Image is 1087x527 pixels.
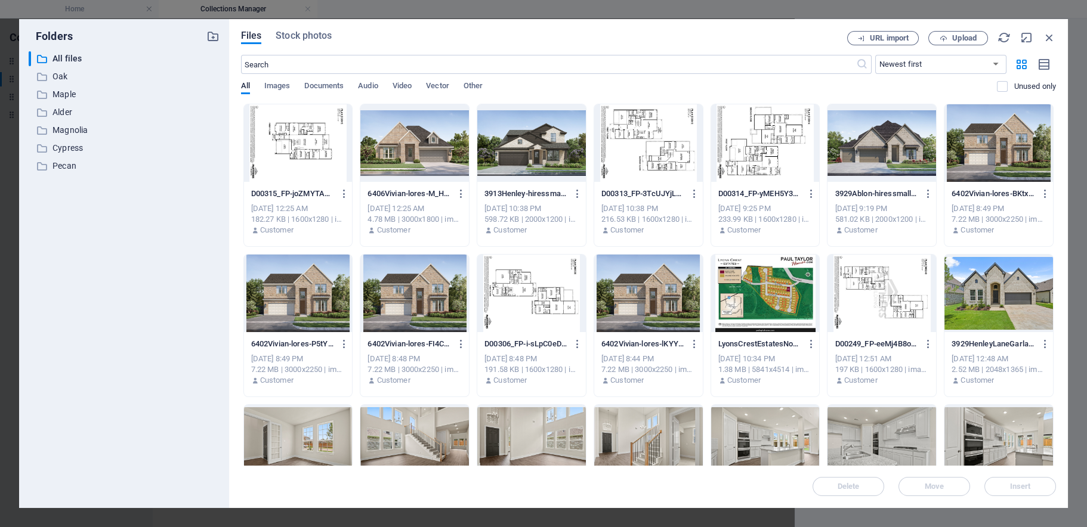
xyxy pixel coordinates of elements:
[998,31,1011,44] i: Reload
[961,375,994,386] p: Customer
[53,141,197,155] p: Cypress
[601,339,684,349] p: 6402Vivian-lores-lKYYpoBKjPWORw8HzLWyug.jpg
[368,364,462,375] div: 7.22 MB | 3000x2250 | image/jpeg
[484,364,579,375] div: 191.58 KB | 1600x1280 | image/jpeg
[251,354,345,364] div: [DATE] 8:49 PM
[29,51,31,66] div: ​
[718,203,813,214] div: [DATE] 9:25 PM
[484,354,579,364] div: [DATE] 8:48 PM
[835,214,929,225] div: 581.02 KB | 2000x1200 | image/jpeg
[844,225,878,235] p: Customer
[952,354,1046,364] div: [DATE] 12:48 AM
[601,188,684,199] p: D00313_FP-3TcUJYjLDq0SvU0zvtZs6g.jpg
[1043,31,1056,44] i: Close
[835,339,918,349] p: D00249_FP-eeMj4B8owbu2LI6NMJ0SVA.jpg
[53,106,197,119] p: Alder
[601,203,696,214] div: [DATE] 10:38 PM
[206,30,220,43] i: Create new folder
[53,88,197,101] p: Maple
[260,225,294,235] p: Customer
[264,79,291,95] span: Images
[53,70,197,83] p: Oak
[29,105,220,120] div: Alder
[241,79,250,95] span: All
[847,31,919,45] button: URL import
[952,35,977,42] span: Upload
[29,159,220,173] div: Pecan
[368,354,462,364] div: [DATE] 8:48 PM
[952,214,1046,225] div: 7.22 MB | 3000x2250 | image/jpeg
[358,79,378,95] span: Audio
[493,225,527,235] p: Customer
[928,31,988,45] button: Upload
[368,339,450,349] p: 6402Vivian-lores-FI4CRttY8EGbfZAZYd3YKg.jpg
[241,55,856,74] input: Search
[484,188,567,199] p: 3913Henley-hiressmall-lFbFwIzwrSHyqAq3KurVXQ.jpg
[601,354,696,364] div: [DATE] 8:44 PM
[251,339,334,349] p: 6402Vivian-lores-P5tYckFpdIbyrZ6UhQECJQ.jpg
[952,339,1034,349] p: 3929HenleyLaneGarlandTX750431-vG2XUHHiRcCCjKvk-RJNzg.jpg
[835,203,929,214] div: [DATE] 9:19 PM
[304,79,344,95] span: Documents
[53,159,197,173] p: Pecan
[1014,81,1056,92] p: Displays only files that are not in use on the website. Files added during this session can still...
[1020,31,1033,44] i: Minimize
[377,375,410,386] p: Customer
[368,214,462,225] div: 4.78 MB | 3000x1800 | image/jpeg
[610,225,644,235] p: Customer
[29,29,73,44] p: Folders
[426,79,449,95] span: Vector
[952,364,1046,375] div: 2.52 MB | 2048x1365 | image/jpeg
[368,203,462,214] div: [DATE] 12:25 AM
[29,123,220,138] div: Magnolia
[870,35,909,42] span: URL import
[29,87,220,102] div: Maple
[952,203,1046,214] div: [DATE] 8:49 PM
[464,79,483,95] span: Other
[727,225,761,235] p: Customer
[251,364,345,375] div: 7.22 MB | 3000x2250 | image/jpeg
[251,214,345,225] div: 182.27 KB | 1600x1280 | image/jpeg
[718,188,801,199] p: D00314_FP-yMEH5Y3QJVUYndHkt3xc8A.jpg
[260,375,294,386] p: Customer
[718,214,813,225] div: 233.99 KB | 1600x1280 | image/jpeg
[29,69,220,84] div: Oak
[601,364,696,375] div: 7.22 MB | 3000x2250 | image/jpeg
[393,79,412,95] span: Video
[961,225,994,235] p: Customer
[251,188,334,199] p: D00315_FP-joZMYTAddlWSyj3ambaqfQ.jpg
[835,354,929,364] div: [DATE] 12:51 AM
[53,123,197,137] p: Magnolia
[835,188,918,199] p: 3929Ablon-hiressmall-2BwNBRA--v4S1nHTrYGXXA.jpg
[493,375,527,386] p: Customer
[368,188,450,199] p: 6406Vivian-lores-M_HR8KLUg9EAMbVIz4Rkfg.jpg
[835,364,929,375] div: 197 KB | 1600x1280 | image/jpeg
[727,375,761,386] p: Customer
[718,354,813,364] div: [DATE] 10:34 PM
[484,339,567,349] p: D00306_FP-i-sLpC0eDkDoRbGxAF27RA.jpg
[276,29,332,43] span: Stock photos
[601,214,696,225] div: 216.53 KB | 1600x1280 | image/jpeg
[53,52,197,66] p: All files
[844,375,878,386] p: Customer
[484,203,579,214] div: [DATE] 10:38 PM
[952,188,1034,199] p: 6402Vivian-lores-BKtx_zpveqRa_dLWW560bQ.jpg
[484,214,579,225] div: 598.72 KB | 2000x1200 | image/jpeg
[251,203,345,214] div: [DATE] 12:25 AM
[29,141,220,156] div: Cypress
[610,375,644,386] p: Customer
[377,225,410,235] p: Customer
[718,339,801,349] p: LyonsCrestEstatesNo2_PLAT12-22v150819-i2jODXJoZC4zUlXaUhgZWw.jpg
[241,29,262,43] span: Files
[718,364,813,375] div: 1.38 MB | 5841x4514 | image/jpeg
